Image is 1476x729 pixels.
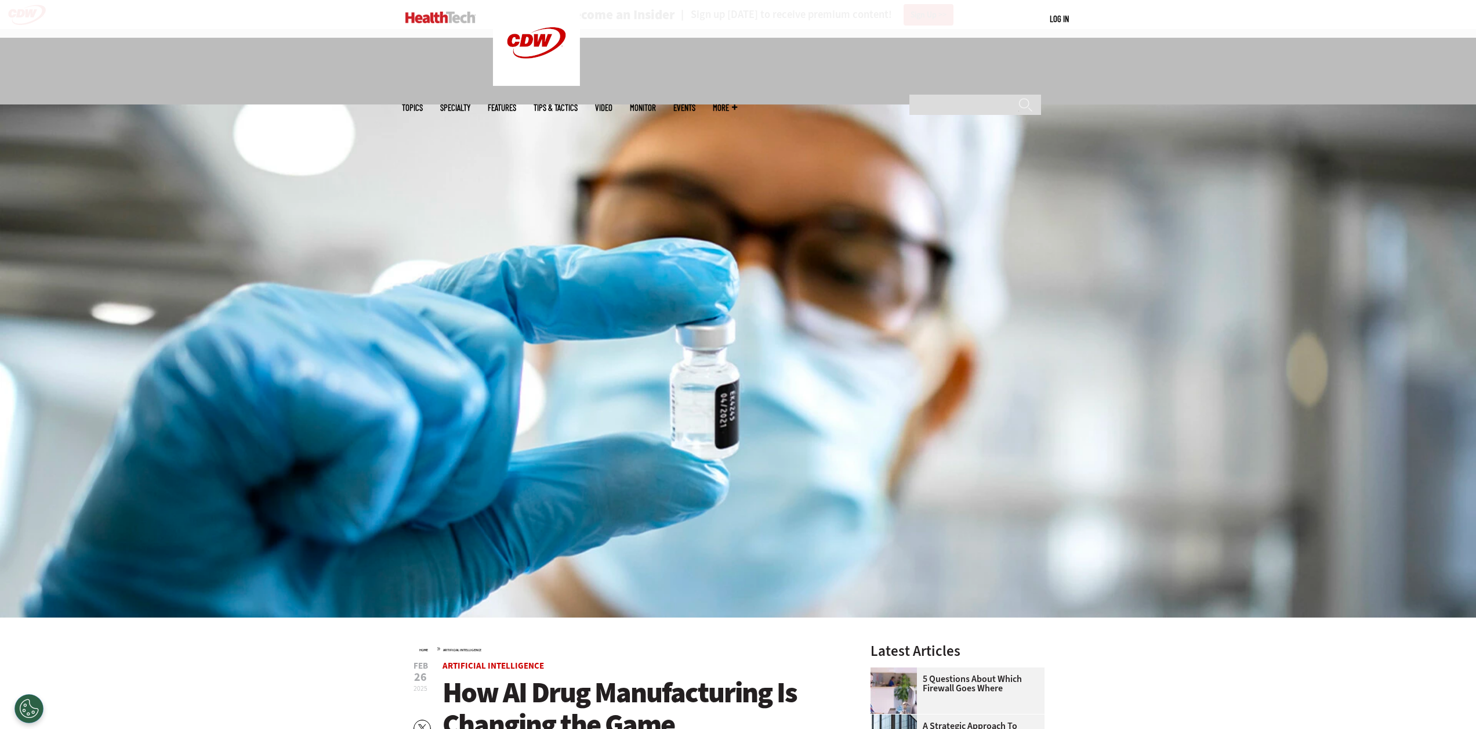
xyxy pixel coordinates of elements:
[14,694,43,723] button: Open Preferences
[713,103,737,112] span: More
[419,644,840,653] div: »
[405,12,476,23] img: Home
[440,103,470,112] span: Specialty
[595,103,612,112] a: Video
[871,714,923,724] a: Health workers in a modern hospital
[414,684,427,693] span: 2025
[1050,13,1069,24] a: Log in
[493,77,580,89] a: CDW
[419,648,428,652] a: Home
[871,674,1038,693] a: 5 Questions About Which Firewall Goes Where
[488,103,516,112] a: Features
[871,644,1045,658] h3: Latest Articles
[871,667,917,714] img: Healthcare provider using computer
[414,662,428,670] span: Feb
[414,672,428,683] span: 26
[14,694,43,723] div: Cookies Settings
[443,660,544,672] a: Artificial Intelligence
[673,103,695,112] a: Events
[1050,13,1069,25] div: User menu
[443,648,481,652] a: Artificial Intelligence
[402,103,423,112] span: Topics
[630,103,656,112] a: MonITor
[534,103,578,112] a: Tips & Tactics
[871,667,923,677] a: Healthcare provider using computer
